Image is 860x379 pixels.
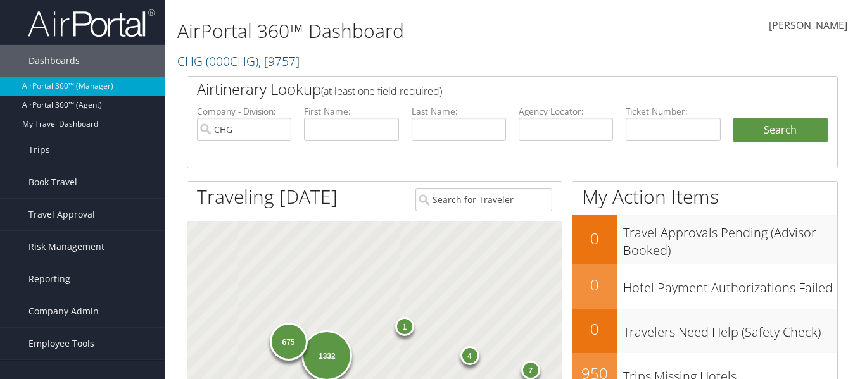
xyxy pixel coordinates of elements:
[28,8,155,38] img: airportal-logo.png
[28,199,95,230] span: Travel Approval
[258,53,300,70] span: , [ 9757 ]
[626,105,720,118] label: Ticket Number:
[28,263,70,295] span: Reporting
[572,183,837,210] h1: My Action Items
[28,166,77,198] span: Book Travel
[572,309,837,353] a: 0Travelers Need Help (Safety Check)
[395,317,414,336] div: 1
[460,345,479,364] div: 4
[572,264,837,309] a: 0Hotel Payment Authorizations Failed
[519,105,613,118] label: Agency Locator:
[623,273,837,297] h3: Hotel Payment Authorizations Failed
[572,215,837,264] a: 0Travel Approvals Pending (Advisor Booked)
[415,188,552,211] input: Search for Traveler
[177,18,624,44] h1: AirPortal 360™ Dashboard
[769,6,847,46] a: [PERSON_NAME]
[572,318,617,340] h2: 0
[28,328,94,359] span: Employee Tools
[572,228,617,249] h2: 0
[572,274,617,295] h2: 0
[206,53,258,70] span: ( 000CHG )
[412,105,506,118] label: Last Name:
[623,317,837,341] h3: Travelers Need Help (Safety Check)
[28,134,50,166] span: Trips
[28,231,104,263] span: Risk Management
[304,105,398,118] label: First Name:
[623,218,837,259] h3: Travel Approvals Pending (Advisor Booked)
[28,45,80,77] span: Dashboards
[269,323,307,361] div: 675
[321,84,442,98] span: (at least one field required)
[733,118,828,143] button: Search
[769,18,847,32] span: [PERSON_NAME]
[197,105,291,118] label: Company - Division:
[197,78,774,100] h2: Airtinerary Lookup
[521,360,540,379] div: 7
[197,183,338,210] h1: Traveling [DATE]
[177,53,300,70] a: CHG
[28,295,99,327] span: Company Admin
